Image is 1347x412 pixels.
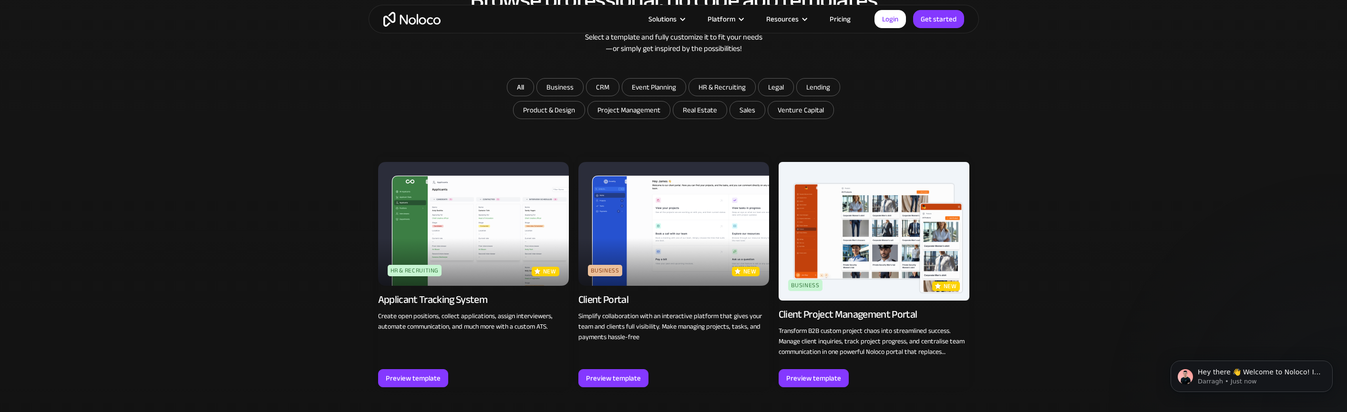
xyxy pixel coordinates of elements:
[578,311,769,342] p: Simplify collaboration with an interactive platform that gives your team and clients full visibil...
[648,13,677,25] div: Solutions
[874,10,906,28] a: Login
[388,265,442,276] div: HR & Recruiting
[944,281,957,291] p: new
[913,10,964,28] a: Get started
[378,311,569,332] p: Create open positions, collect applications, assign interviewers, automate communication, and muc...
[378,293,488,306] div: Applicant Tracking System
[543,267,556,276] p: new
[378,157,569,387] a: HR & RecruitingnewApplicant Tracking SystemCreate open positions, collect applications, assign in...
[754,13,818,25] div: Resources
[779,157,969,387] a: BusinessnewClient Project Management PortalTransform B2B custom project chaos into streamlined su...
[483,78,864,121] form: Email Form
[1156,341,1347,407] iframe: Intercom notifications message
[378,20,969,54] div: Explore templates for a wide range of business types. Select a template and fully customize it to...
[383,12,441,27] a: home
[788,280,823,291] div: Business
[708,13,735,25] div: Platform
[743,267,757,276] p: new
[766,13,799,25] div: Resources
[637,13,696,25] div: Solutions
[779,308,917,321] div: Client Project Management Portal
[779,326,969,357] p: Transform B2B custom project chaos into streamlined success. Manage client inquiries, track proje...
[578,157,769,387] a: BusinessnewClient PortalSimplify collaboration with an interactive platform that gives your team ...
[386,372,441,384] div: Preview template
[588,265,622,276] div: Business
[578,293,628,306] div: Client Portal
[507,78,534,96] a: All
[586,372,641,384] div: Preview template
[818,13,863,25] a: Pricing
[696,13,754,25] div: Platform
[786,372,841,384] div: Preview template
